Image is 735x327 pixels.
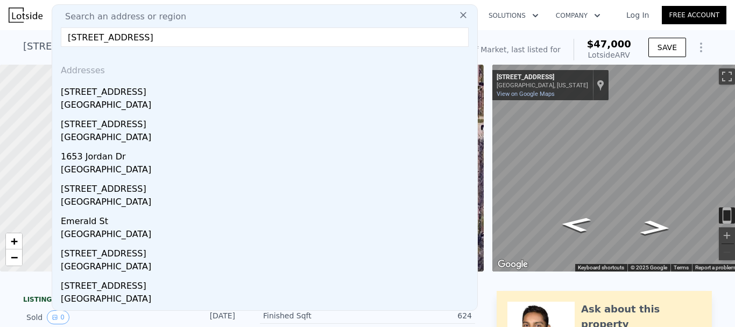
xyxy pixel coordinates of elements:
input: Enter an address, city, region, neighborhood or zip code [61,27,469,47]
path: Go East, Nomas St [548,213,604,235]
button: Toggle fullscreen view [719,68,735,85]
button: Solutions [480,6,547,25]
button: Toggle motion tracking [719,207,735,224]
a: Open this area in Google Maps (opens a new window) [495,258,531,272]
img: Lotside [9,8,43,23]
a: Show location on map [597,79,604,91]
div: Off Market, last listed for [467,44,561,55]
div: Addresses [56,55,473,81]
span: Search an address or region [56,10,186,23]
button: View historical data [47,310,69,324]
div: [GEOGRAPHIC_DATA] [61,293,473,308]
div: [DATE] [187,310,235,324]
img: Google [495,258,531,272]
div: [STREET_ADDRESS] [61,178,473,196]
div: [GEOGRAPHIC_DATA] [61,99,473,114]
div: 1653 Jordan Dr [61,146,473,163]
div: [GEOGRAPHIC_DATA], [US_STATE] [497,82,588,89]
div: [GEOGRAPHIC_DATA] [61,260,473,275]
div: Sold [26,310,122,324]
div: [GEOGRAPHIC_DATA] [61,228,473,243]
div: [GEOGRAPHIC_DATA] [61,131,473,146]
div: Lotside ARV [587,50,631,60]
a: Log In [613,10,662,20]
div: [STREET_ADDRESS] [61,243,473,260]
div: [STREET_ADDRESS] , [GEOGRAPHIC_DATA] , [GEOGRAPHIC_DATA] 75212 [23,39,369,54]
div: 1460 Emerald St [61,308,473,325]
div: [STREET_ADDRESS] [61,275,473,293]
div: [GEOGRAPHIC_DATA] [61,163,473,178]
div: [STREET_ADDRESS] [497,73,588,82]
a: Free Account [662,6,726,24]
div: [GEOGRAPHIC_DATA] [61,196,473,211]
div: LISTING & SALE HISTORY [23,295,238,306]
button: Zoom out [719,244,735,260]
div: Finished Sqft [263,310,367,321]
span: © 2025 Google [631,265,667,270]
span: − [11,251,18,264]
button: Keyboard shortcuts [578,264,624,272]
a: Terms (opens in new tab) [674,265,689,270]
div: Emerald St [61,211,473,228]
button: Zoom in [719,227,735,243]
div: 624 [367,310,472,321]
button: Company [547,6,609,25]
div: [STREET_ADDRESS] [61,81,473,99]
path: Go West, Nomas St [627,217,683,239]
div: [STREET_ADDRESS] [61,114,473,131]
a: Zoom out [6,249,22,266]
a: Zoom in [6,233,22,249]
button: Show Options [690,37,712,58]
span: $47,000 [587,38,631,50]
a: View on Google Maps [497,91,555,98]
button: SAVE [648,38,686,57]
span: + [11,234,18,248]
